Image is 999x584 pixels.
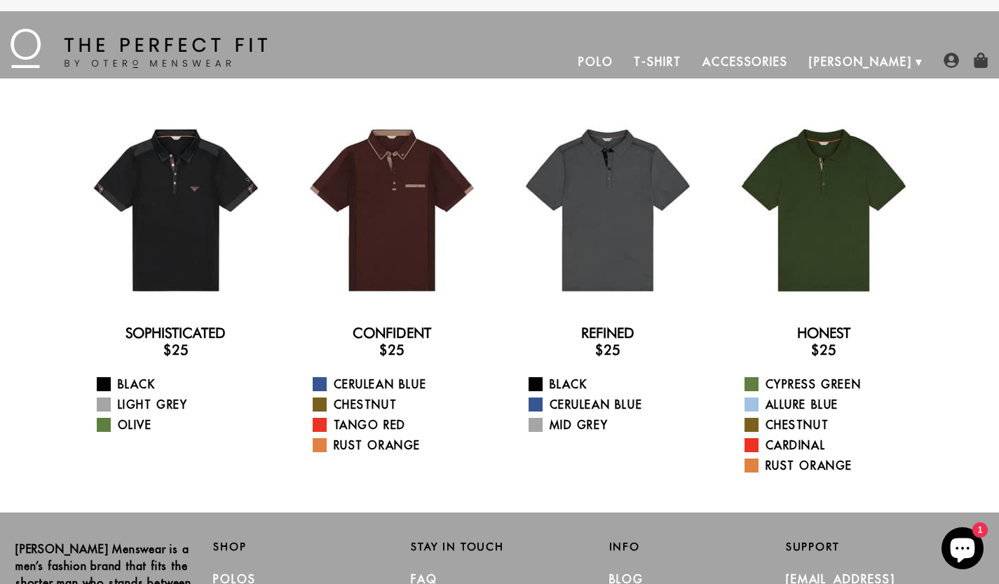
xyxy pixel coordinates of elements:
[313,376,489,393] a: Cerulean Blue
[313,437,489,454] a: Rust Orange
[798,45,923,79] a: [PERSON_NAME]
[745,396,920,413] a: Allure Blue
[944,53,959,68] img: user-account-icon.png
[797,325,850,341] a: Honest
[973,53,988,68] img: shopping-bag-icon.png
[353,325,431,341] a: Confident
[529,396,705,413] a: Cerulean Blue
[529,416,705,433] a: Mid Grey
[97,396,273,413] a: Light Grey
[295,341,489,358] h3: $25
[11,29,267,68] img: The Perfect Fit - by Otero Menswear - Logo
[581,325,634,341] a: Refined
[529,376,705,393] a: Black
[937,527,988,573] inbox-online-store-chat: Shopify online store chat
[411,541,587,553] h2: Stay in Touch
[97,376,273,393] a: Black
[213,541,390,553] h2: Shop
[745,457,920,474] a: Rust Orange
[511,341,705,358] h3: $25
[313,396,489,413] a: Chestnut
[745,437,920,454] a: Cardinal
[692,45,798,79] a: Accessories
[79,341,273,358] h3: $25
[727,341,920,358] h3: $25
[609,541,786,553] h2: Info
[568,45,624,79] a: Polo
[745,416,920,433] a: Chestnut
[623,45,691,79] a: T-Shirt
[97,416,273,433] a: Olive
[745,376,920,393] a: Cypress Green
[125,325,226,341] a: Sophisticated
[786,541,984,553] h2: Support
[313,416,489,433] a: Tango Red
